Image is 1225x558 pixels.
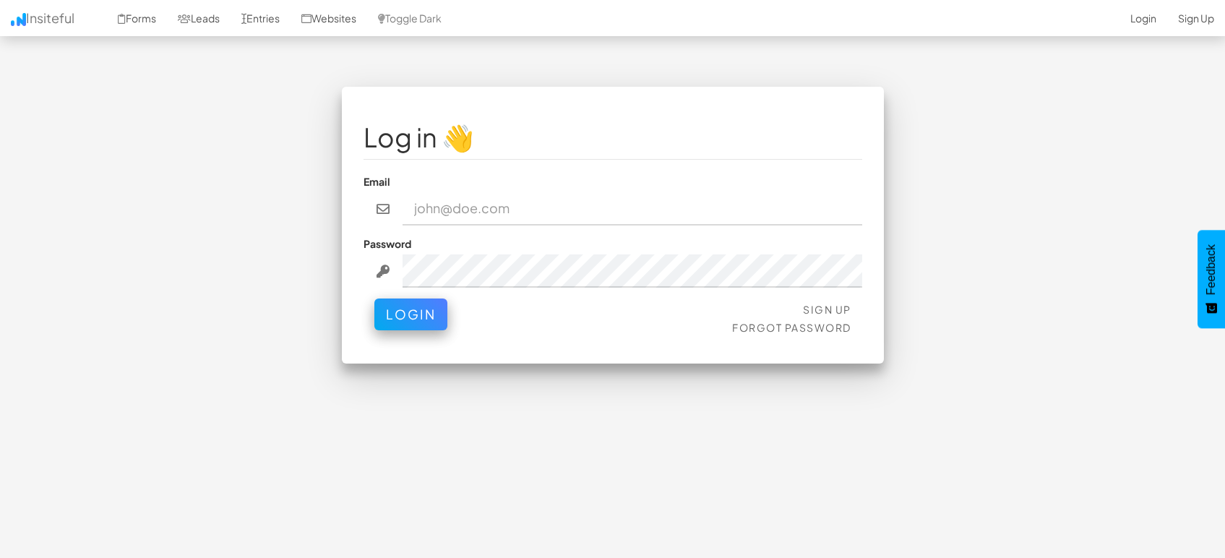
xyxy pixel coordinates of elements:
button: Login [374,299,447,330]
label: Password [364,236,411,251]
a: Sign Up [803,303,851,316]
a: Forgot Password [732,321,851,334]
label: Email [364,174,390,189]
input: john@doe.com [403,192,862,226]
span: Feedback [1205,244,1218,295]
button: Feedback - Show survey [1198,230,1225,328]
img: icon.png [11,13,26,26]
h1: Log in 👋 [364,123,862,152]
